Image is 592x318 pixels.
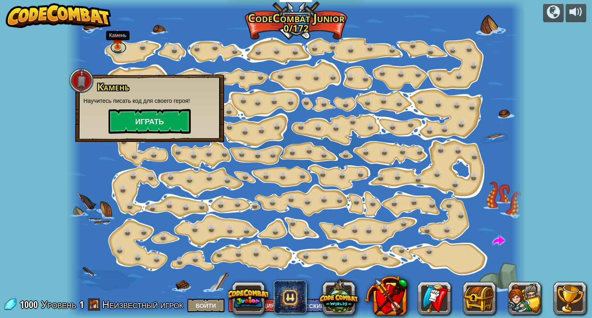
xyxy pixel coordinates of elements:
button: Кампании [543,3,564,23]
span: Неизвестный игрок [102,298,183,311]
span: 1 [79,298,84,311]
button: Играть [109,109,191,134]
p: Научитесь писать код для своего героя! [83,97,216,105]
img: CodeCombat - Learn how to code by playing a game [6,3,111,28]
span: 1000 [20,298,40,311]
span: Уровень [41,298,76,311]
span: Камень [97,80,129,93]
button: Войти [187,299,224,312]
button: Регулировать громкость [566,3,586,23]
img: level-banner-unstarted.png [112,28,123,48]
